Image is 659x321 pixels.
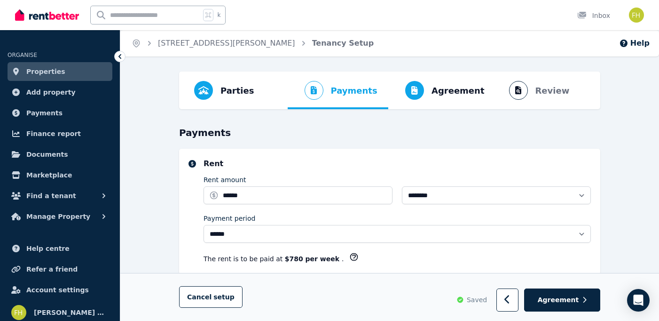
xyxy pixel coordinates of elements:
nav: Progress [179,72,600,109]
a: [STREET_ADDRESS][PERSON_NAME] [158,39,295,48]
a: Finance report [8,124,112,143]
p: The rent is to be paid at . [204,254,344,264]
button: Find a tenant [8,186,112,205]
a: Add property [8,83,112,102]
button: Agreement [388,72,492,109]
label: Rent amount [204,175,246,185]
label: Payment period [204,214,255,223]
img: Flynn Hopping [629,8,644,23]
a: Marketplace [8,166,112,185]
img: RentBetter [15,8,79,22]
button: Parties [187,72,261,109]
img: Flynn Hopping [11,305,26,320]
span: Finance report [26,128,81,139]
span: Parties [220,84,254,97]
span: Marketplace [26,169,72,181]
span: Payments [26,107,63,119]
span: k [217,11,220,19]
b: $780 per week [285,255,342,263]
button: Review [492,72,577,109]
a: Refer a friend [8,260,112,279]
span: Documents [26,149,68,160]
a: Account settings [8,281,112,299]
span: Manage Property [26,211,90,222]
span: Add property [26,87,76,98]
div: Inbox [577,11,610,20]
button: Cancelsetup [179,287,243,308]
a: Documents [8,145,112,164]
span: [PERSON_NAME] Hopping [34,307,109,318]
span: setup [213,293,235,302]
div: Open Intercom Messenger [627,289,650,312]
button: Help [619,38,650,49]
button: Manage Property [8,207,112,226]
nav: Breadcrumb [120,30,385,56]
span: Help centre [26,243,70,254]
span: Agreement [538,296,579,305]
span: Cancel [187,294,235,301]
h3: Payments [179,126,600,139]
span: Tenancy Setup [312,38,374,49]
a: Properties [8,62,112,81]
button: Agreement [524,289,600,312]
span: Review [535,84,570,97]
span: Find a tenant [26,190,76,201]
span: Agreement [431,84,485,97]
span: Saved [467,296,487,305]
span: Properties [26,66,65,77]
a: Help centre [8,239,112,258]
a: Payments [8,104,112,122]
span: Refer a friend [26,264,78,275]
span: Account settings [26,284,89,296]
span: ORGANISE [8,52,37,58]
h5: Rent [204,158,591,169]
